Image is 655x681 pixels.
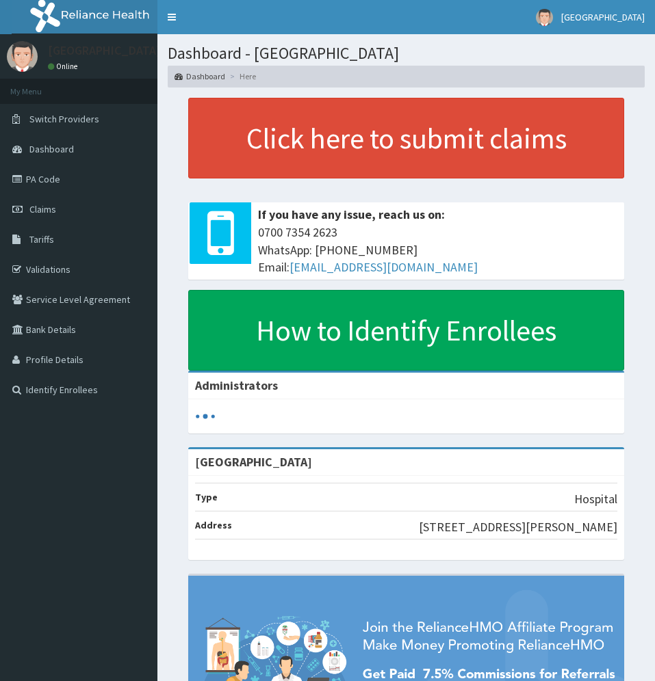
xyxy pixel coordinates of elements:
span: Claims [29,203,56,215]
span: 0700 7354 2623 WhatsApp: [PHONE_NUMBER] Email: [258,224,617,276]
a: Dashboard [175,70,225,82]
h1: Dashboard - [GEOGRAPHIC_DATA] [168,44,645,62]
img: User Image [536,9,553,26]
img: User Image [7,41,38,72]
a: Click here to submit claims [188,98,624,178]
span: Tariffs [29,233,54,245]
p: [STREET_ADDRESS][PERSON_NAME] [419,518,617,536]
strong: [GEOGRAPHIC_DATA] [195,454,312,470]
a: How to Identify Enrollees [188,290,624,371]
span: [GEOGRAPHIC_DATA] [561,11,645,23]
b: Address [195,519,232,531]
span: Switch Providers [29,113,99,125]
b: If you have any issue, reach us on: [258,206,445,222]
b: Administrators [195,377,278,393]
a: Online [48,62,81,71]
svg: audio-loading [195,406,216,427]
p: [GEOGRAPHIC_DATA] [48,44,161,57]
a: [EMAIL_ADDRESS][DOMAIN_NAME] [290,259,478,275]
li: Here [227,70,256,82]
b: Type [195,491,218,503]
p: Hospital [574,490,617,508]
span: Dashboard [29,143,74,155]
